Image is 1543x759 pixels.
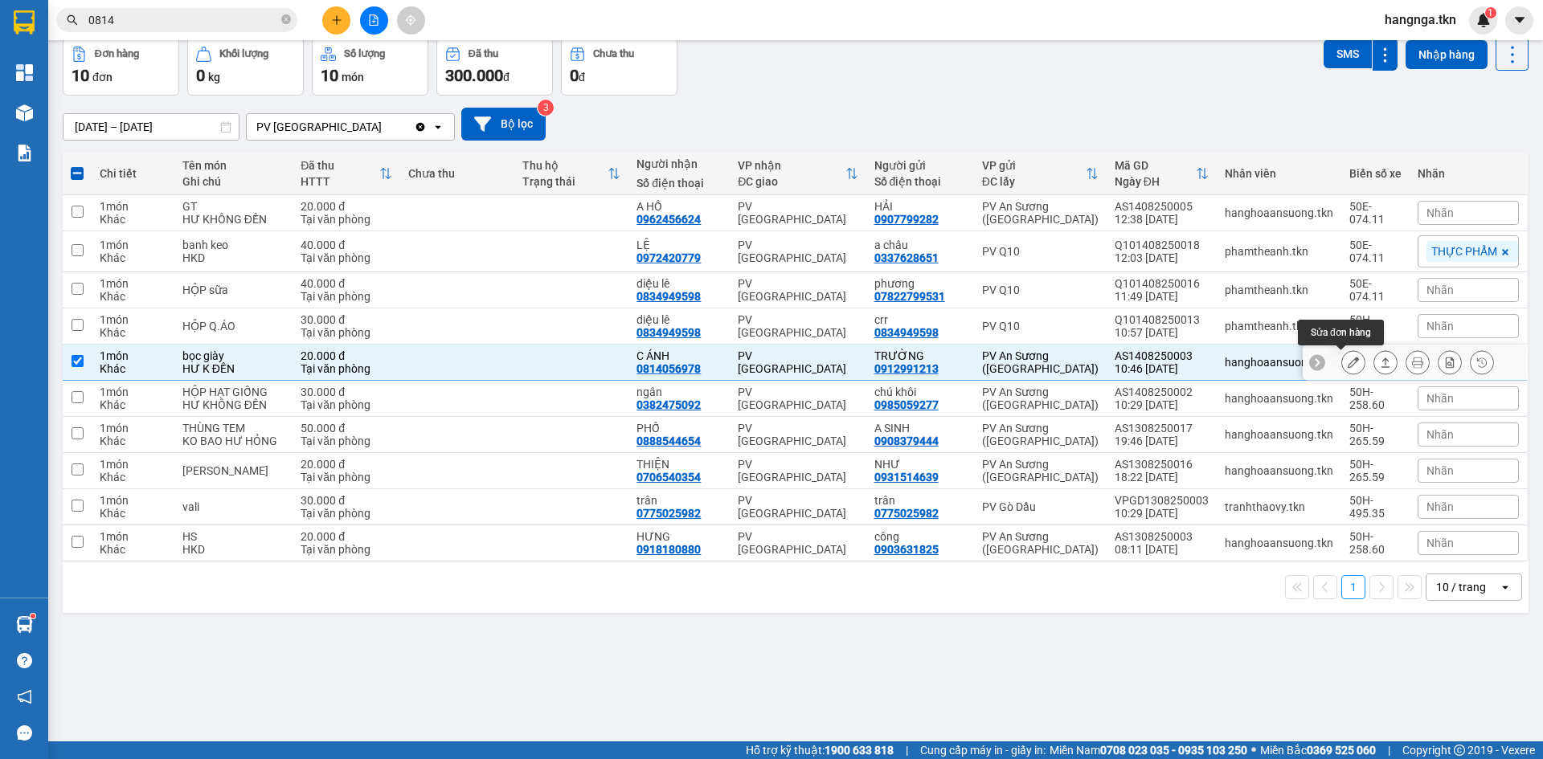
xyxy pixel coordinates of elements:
span: message [17,725,32,741]
div: Khác [100,290,166,303]
sup: 3 [538,100,554,116]
div: Khối lượng [219,48,268,59]
div: PV An Sương ([GEOGRAPHIC_DATA]) [982,422,1099,447]
div: THIỆN [636,458,722,471]
div: 0962456624 [636,213,701,226]
div: 10:46 [DATE] [1115,362,1209,375]
div: PV Q10 [982,245,1099,258]
div: 20.000 đ [301,530,392,543]
span: Miền Bắc [1260,741,1376,759]
img: warehouse-icon [16,104,33,121]
div: hanghoaansuong.tkn [1225,392,1333,405]
div: Khác [100,362,166,375]
span: 10 [72,66,89,85]
div: 50E-074.11 [1349,239,1402,264]
div: THÙNG TEM [182,422,284,435]
div: 0814056978 [636,362,701,375]
div: PV [GEOGRAPHIC_DATA] [738,239,857,264]
div: 0775025982 [874,507,939,520]
div: chú khôi [874,386,966,398]
div: 1 món [100,458,166,471]
strong: 0708 023 035 - 0935 103 250 [1100,744,1247,757]
div: 40.000 đ [301,277,392,290]
div: trân [636,494,722,507]
div: 0931514639 [874,471,939,484]
div: 0382475092 [636,398,701,411]
div: HƯ KHÔNG ĐỀN [182,213,284,226]
div: 0706540354 [636,471,701,484]
div: 20.000 đ [301,349,392,362]
div: Số điện thoại [874,175,966,188]
div: 0775025982 [636,507,701,520]
div: 20.000 đ [301,458,392,471]
div: Chi tiết [100,167,166,180]
div: LỆ [636,239,722,251]
span: ⚪️ [1251,747,1256,753]
button: Khối lượng0kg [187,38,304,96]
div: 30.000 đ [301,494,392,507]
span: copyright [1454,745,1465,756]
div: 1 món [100,386,166,398]
div: Tại văn phòng [301,290,392,303]
div: công [874,530,966,543]
div: PV Q10 [982,320,1099,333]
span: search [67,14,78,26]
div: HS [182,530,284,543]
div: 10 / trang [1436,579,1486,595]
div: HƯNG [636,530,722,543]
div: Thu hộ [522,159,608,172]
div: Tại văn phòng [301,435,392,447]
div: 30.000 đ [301,386,392,398]
div: KO BAO HƯ HỎNG [182,435,284,447]
div: HẢI [874,200,966,213]
div: Nhân viên [1225,167,1333,180]
div: Đơn hàng [95,48,139,59]
div: Trạng thái [522,175,608,188]
div: 0834949598 [874,326,939,339]
input: Select a date range. [63,114,239,140]
div: 0918180880 [636,543,701,556]
div: 07822799531 [874,290,945,303]
div: ngân [636,386,722,398]
div: BAO NILONG [182,464,284,477]
th: Toggle SortBy [293,153,400,195]
div: 0908379444 [874,435,939,447]
div: AS1308250016 [1115,458,1209,471]
div: Số lượng [344,48,385,59]
div: 0834949598 [636,326,701,339]
div: PV An Sương ([GEOGRAPHIC_DATA]) [982,349,1099,375]
div: PV [GEOGRAPHIC_DATA] [738,422,857,447]
div: Khác [100,251,166,264]
div: a châu [874,239,966,251]
div: PV [GEOGRAPHIC_DATA] [738,200,857,226]
div: NHƯ [874,458,966,471]
div: PV An Sương ([GEOGRAPHIC_DATA]) [982,386,1099,411]
div: hanghoaansuong.tkn [1225,206,1333,219]
div: Tại văn phòng [301,251,392,264]
div: 0912991213 [874,362,939,375]
div: 0337628651 [874,251,939,264]
div: 10:29 [DATE] [1115,507,1209,520]
div: VP nhận [738,159,845,172]
span: Nhãn [1426,428,1454,441]
div: Chưa thu [408,167,506,180]
span: 0 [570,66,579,85]
div: Đã thu [301,159,379,172]
div: Sửa đơn hàng [1298,320,1384,345]
div: Tại văn phòng [301,543,392,556]
div: Tại văn phòng [301,213,392,226]
div: Biển số xe [1349,167,1402,180]
div: 20.000 đ [301,200,392,213]
input: Selected PV Hòa Thành. [383,119,385,135]
svg: open [432,120,444,133]
div: Khác [100,326,166,339]
span: Nhãn [1426,464,1454,477]
div: Chưa thu [593,48,634,59]
div: 1 món [100,422,166,435]
div: Khác [100,543,166,556]
span: hangnga.tkn [1372,10,1469,30]
button: Chưa thu0đ [561,38,677,96]
div: 12:38 [DATE] [1115,213,1209,226]
div: Tại văn phòng [301,398,392,411]
button: Số lượng10món [312,38,428,96]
